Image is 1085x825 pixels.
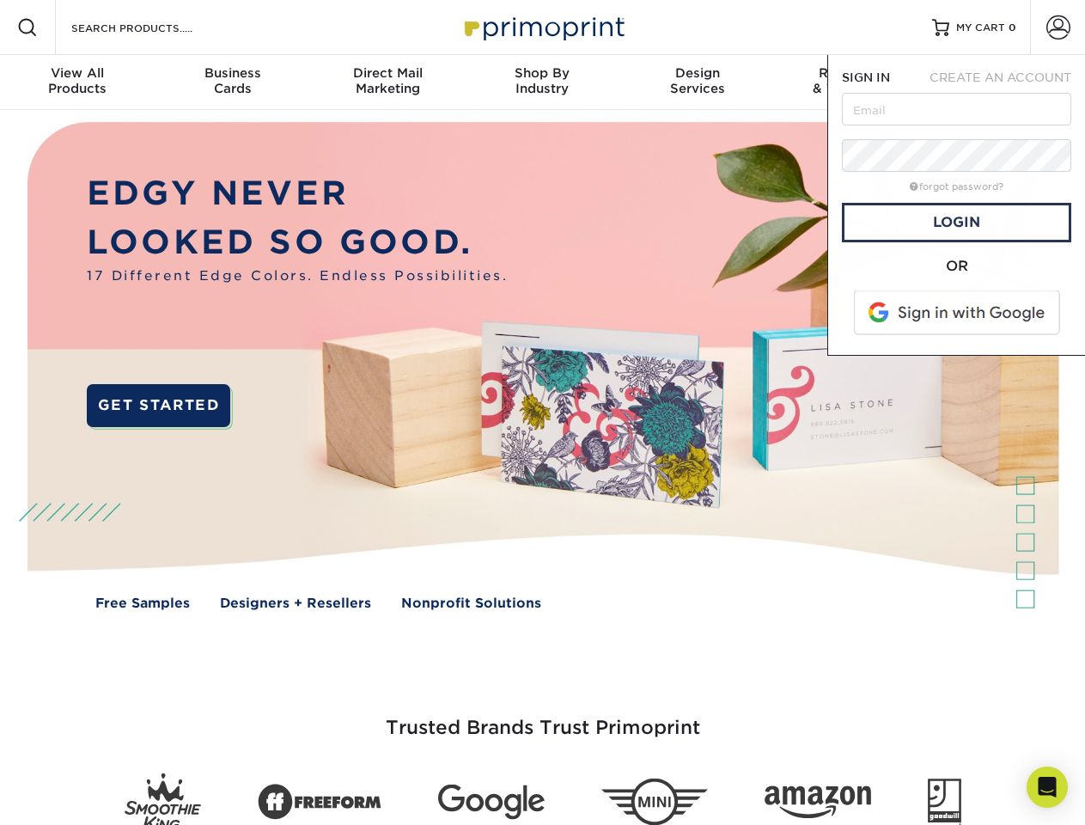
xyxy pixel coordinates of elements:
input: SEARCH PRODUCTS..... [70,17,237,38]
a: Login [842,203,1071,242]
span: Shop By [465,65,619,81]
a: Designers + Resellers [220,594,371,614]
span: SIGN IN [842,70,890,84]
span: Design [620,65,775,81]
a: forgot password? [910,181,1003,192]
span: Direct Mail [310,65,465,81]
a: Shop ByIndustry [465,55,619,110]
div: Open Intercom Messenger [1027,767,1068,808]
img: Goodwill [928,779,961,825]
span: Business [155,65,309,81]
img: Amazon [765,786,871,819]
span: CREATE AN ACCOUNT [930,70,1071,84]
a: DesignServices [620,55,775,110]
span: MY CART [956,21,1005,35]
p: EDGY NEVER [87,169,508,218]
a: Nonprofit Solutions [401,594,541,614]
a: Direct MailMarketing [310,55,465,110]
a: BusinessCards [155,55,309,110]
a: GET STARTED [87,384,230,427]
img: Google [438,785,545,820]
h3: Trusted Brands Trust Primoprint [40,675,1045,760]
span: 17 Different Edge Colors. Endless Possibilities. [87,266,508,286]
img: Primoprint [457,9,629,46]
input: Email [842,93,1071,125]
div: Services [620,65,775,96]
a: Resources& Templates [775,55,930,110]
a: Free Samples [95,594,190,614]
div: OR [842,256,1071,277]
div: Industry [465,65,619,96]
div: Cards [155,65,309,96]
iframe: Google Customer Reviews [4,773,146,819]
p: LOOKED SO GOOD. [87,218,508,267]
div: & Templates [775,65,930,96]
span: 0 [1009,21,1016,34]
span: Resources [775,65,930,81]
div: Marketing [310,65,465,96]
